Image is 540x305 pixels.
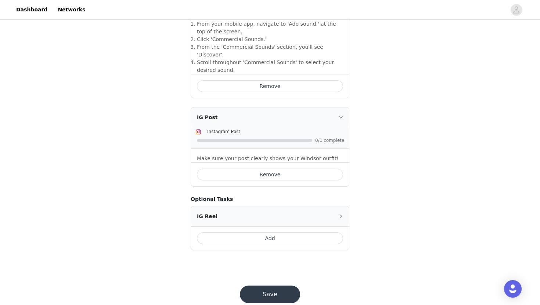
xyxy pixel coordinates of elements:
li: ​Click 'Commercial Sounds.' [197,36,343,43]
h4: Optional Tasks [191,195,349,203]
button: Add [197,232,343,244]
div: Open Intercom Messenger [504,280,522,298]
i: icon: right [339,214,343,218]
span: Instagram Post [207,129,240,134]
li: ​From your mobile app, navigate to 'Add sound ' at the top of the screen. [197,20,343,36]
li: ​From the 'Commercial Sounds' section, you'll see 'Discover'. [197,43,343,59]
li: ​Scroll throughout 'Commercial Sounds' to select your desired sound. [197,59,343,74]
button: Remove [197,80,343,92]
div: icon: rightIG Post [191,107,349,127]
p: Make sure your post clearly shows your Windsor outfit! [197,155,343,162]
button: Remove [197,169,343,180]
button: Save [240,286,300,303]
div: icon: rightIG Reel [191,206,349,226]
span: 0/1 complete [315,138,345,143]
i: icon: right [339,115,343,120]
a: Networks [53,1,90,18]
div: avatar [513,4,520,16]
a: Dashboard [12,1,52,18]
img: Instagram Icon [195,129,201,135]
